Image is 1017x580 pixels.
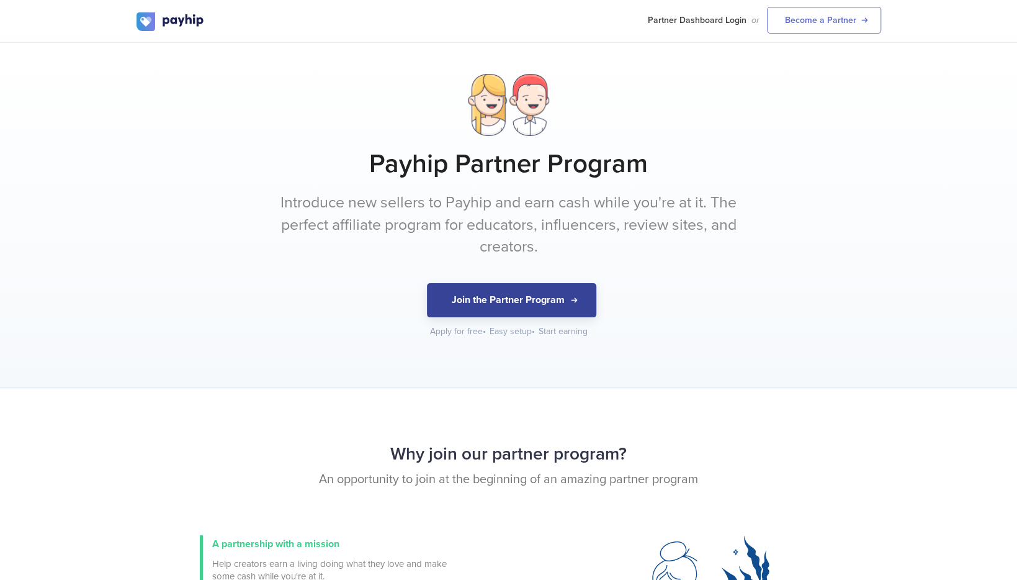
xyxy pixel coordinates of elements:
[137,12,205,31] img: logo.svg
[532,326,535,337] span: •
[276,192,741,258] p: Introduce new sellers to Payhip and earn cash while you're at it. The perfect affiliate program f...
[490,325,536,338] div: Easy setup
[427,283,596,317] button: Join the Partner Program
[468,74,506,136] img: lady.png
[483,326,486,337] span: •
[539,325,588,338] div: Start earning
[137,471,881,489] p: An opportunity to join at the beginning of an amazing partner program
[430,325,487,338] div: Apply for free
[767,7,881,34] a: Become a Partner
[137,438,881,471] h2: Why join our partner program?
[137,148,881,179] h1: Payhip Partner Program
[509,74,549,136] img: dude.png
[212,538,339,550] span: A partnership with a mission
